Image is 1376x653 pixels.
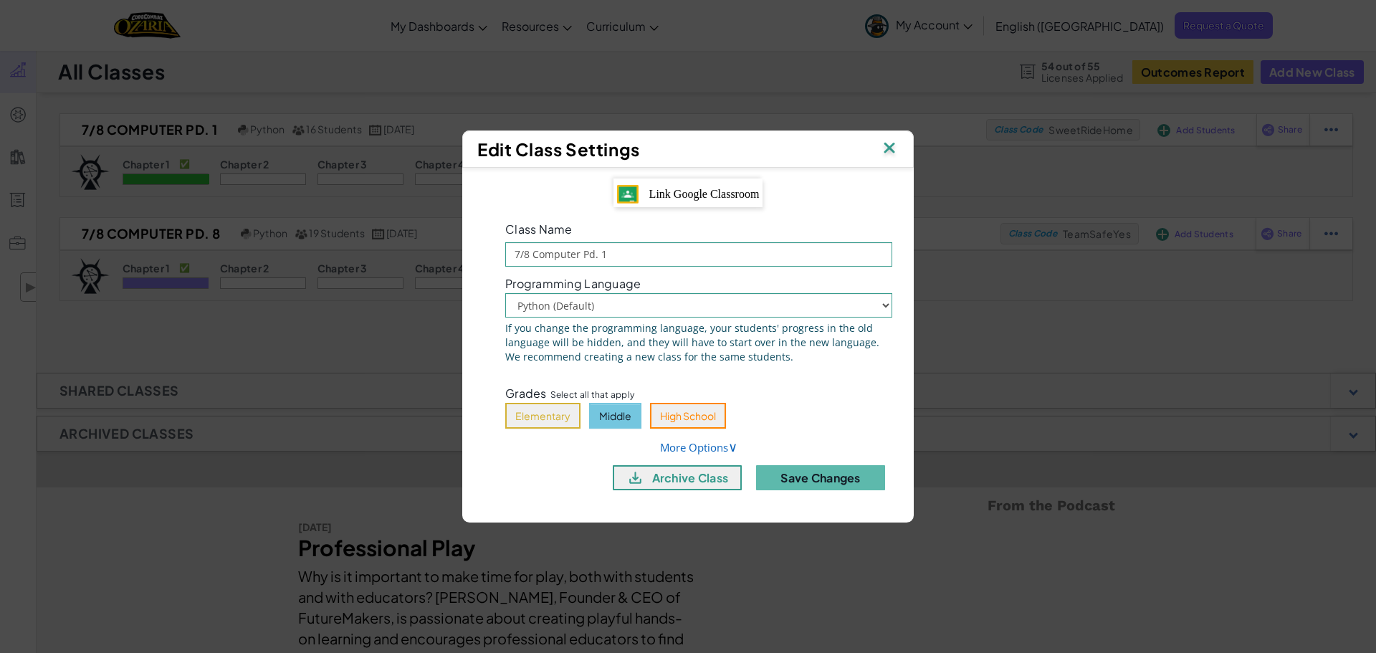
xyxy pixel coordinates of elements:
img: IconClose.svg [880,138,899,160]
span: If you change the programming language, your students' progress in the old language will be hidde... [505,321,892,364]
img: IconGoogleClassroom.svg [617,185,639,204]
span: Class Name [505,221,573,237]
button: archive class [613,465,742,490]
span: Select all that apply [550,388,635,401]
button: Save Changes [756,465,885,490]
button: Elementary [505,403,580,429]
span: Grades [505,386,547,401]
a: More Options [660,440,737,454]
span: Programming Language [505,277,641,290]
button: Middle [589,403,641,429]
span: ∨ [728,438,737,455]
span: Edit Class Settings [477,138,640,160]
img: IconArchive.svg [626,469,644,487]
span: Link Google Classroom [649,188,760,200]
button: High School [650,403,726,429]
